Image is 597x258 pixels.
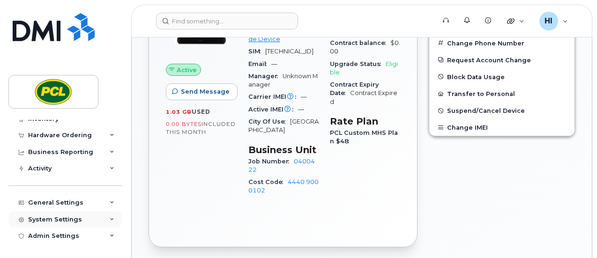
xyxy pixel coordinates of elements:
[271,60,277,67] span: —
[330,39,390,46] span: Contract balance
[545,15,552,27] span: HI
[429,68,575,85] button: Block Data Usage
[248,48,265,55] span: SIM
[181,87,230,96] span: Send Message
[429,85,575,102] button: Transfer to Personal
[330,116,400,127] h3: Rate Plan
[500,12,531,30] div: Quicklinks
[248,158,294,165] span: Job Number
[248,144,319,155] h3: Business Unit
[248,73,283,80] span: Manager
[533,12,575,30] div: Heather Innes
[265,48,313,55] span: [TECHNICAL_ID]
[429,35,575,52] button: Change Phone Number
[330,81,379,96] span: Contract Expiry Date
[248,60,271,67] span: Email
[330,129,398,145] span: PCL Custom MHS Plan $48
[330,60,386,67] span: Upgrade Status
[330,89,397,105] span: Contract Expired
[166,120,236,136] span: included this month
[166,121,201,127] span: 0.00 Bytes
[298,106,304,113] span: —
[192,108,210,115] span: used
[447,107,525,114] span: Suspend/Cancel Device
[429,102,575,119] button: Suspend/Cancel Device
[166,83,238,100] button: Send Message
[248,106,298,113] span: Active IMEI
[177,66,197,74] span: Active
[330,60,398,76] span: Eligible
[429,119,575,136] button: Change IMEI
[248,158,315,173] a: 0400422
[301,93,307,100] span: —
[166,109,192,115] span: 1.03 GB
[156,13,298,29] input: Find something...
[248,73,318,88] span: Unknown Manager
[248,118,290,125] span: City Of Use
[429,52,575,68] button: Request Account Change
[248,93,301,100] span: Carrier IMEI
[248,178,288,185] span: Cost Code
